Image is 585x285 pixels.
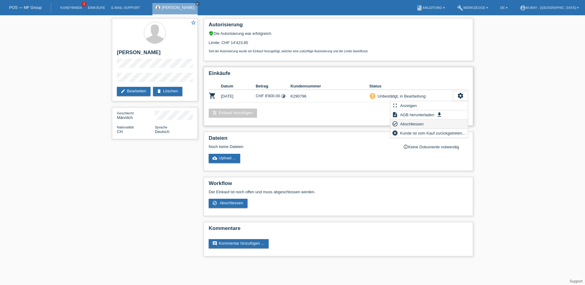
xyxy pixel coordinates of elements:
[209,31,468,36] div: Die Autorisierung war erfolgreich.
[117,111,155,120] div: Männlich
[121,89,125,94] i: edit
[212,241,217,246] i: comment
[209,22,468,31] h2: Autorisierung
[220,201,243,205] span: Abschliessen
[570,279,583,283] a: Support
[117,125,134,129] span: Nationalität
[457,92,464,99] i: settings
[155,129,170,134] span: Deutsch
[256,90,291,102] td: CHF 8'800.00
[209,70,468,80] h2: Einkäufe
[520,5,526,11] i: account_circle
[209,36,468,53] div: Limite: CHF 14'423.85
[497,6,511,9] a: DE ▾
[117,129,123,134] span: Schweiz
[392,121,398,127] i: check_circle_outline
[399,111,435,118] span: AGB herunterladen
[85,6,108,9] a: Einkäufe
[209,144,396,149] div: Noch keine Dateien
[517,6,582,9] a: account_circlem-way - [GEOGRAPHIC_DATA] ▾
[209,31,214,36] i: verified_user
[82,2,87,7] span: 1
[454,6,491,9] a: buildWerkzeuge ▾
[108,6,143,9] a: E-Mail Support
[212,201,217,205] i: check_circle_outline
[290,83,369,90] th: Kundennummer
[221,83,256,90] th: Datum
[155,125,167,129] span: Sprache
[281,94,286,98] i: Fixe Raten (4 Raten)
[212,110,217,115] i: add_shopping_cart
[209,135,468,144] h2: Dateien
[117,87,151,96] a: editBearbeiten
[436,112,442,118] i: get_app
[209,92,216,99] i: POSP00027150
[399,120,425,128] span: Abschliessen
[212,156,217,161] i: cloud_upload
[399,102,418,109] span: Anzeigen
[290,90,369,102] td: K290796
[209,225,468,235] h2: Kommentare
[209,190,468,194] p: Der Einkauf ist noch offen und muss abgeschlossen werden.
[256,83,291,90] th: Betrag
[209,154,240,163] a: cloud_uploadUpload ...
[162,5,195,10] a: [PERSON_NAME]
[209,109,257,118] a: add_shopping_cartEinkauf hinzufügen
[196,2,199,5] i: close
[209,50,468,53] p: Seit der Autorisierung wurde ein Einkauf hinzugefügt, welcher eine zukünftige Autorisierung und d...
[117,111,134,115] span: Geschlecht
[195,2,199,6] a: close
[157,89,162,94] i: delete
[416,5,423,11] i: book
[457,5,463,11] i: build
[376,93,426,99] div: Unbestätigt, in Bearbeitung
[191,20,196,25] i: star_border
[209,180,468,190] h2: Workflow
[9,5,42,10] a: POS — MF Group
[153,87,182,96] a: deleteLöschen
[117,50,193,59] h2: [PERSON_NAME]
[369,83,453,90] th: Status
[371,94,375,98] i: priority_high
[403,144,408,149] i: info_outline
[191,20,196,26] a: star_border
[413,6,448,9] a: bookAnleitung ▾
[392,112,398,118] i: description
[57,6,85,9] a: Kund*innen
[221,90,256,102] td: [DATE]
[209,239,269,248] a: commentKommentar hinzufügen ...
[392,102,398,109] i: fullscreen
[403,144,468,149] div: Keine Dokumente notwendig
[209,199,248,208] a: check_circle_outline Abschliessen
